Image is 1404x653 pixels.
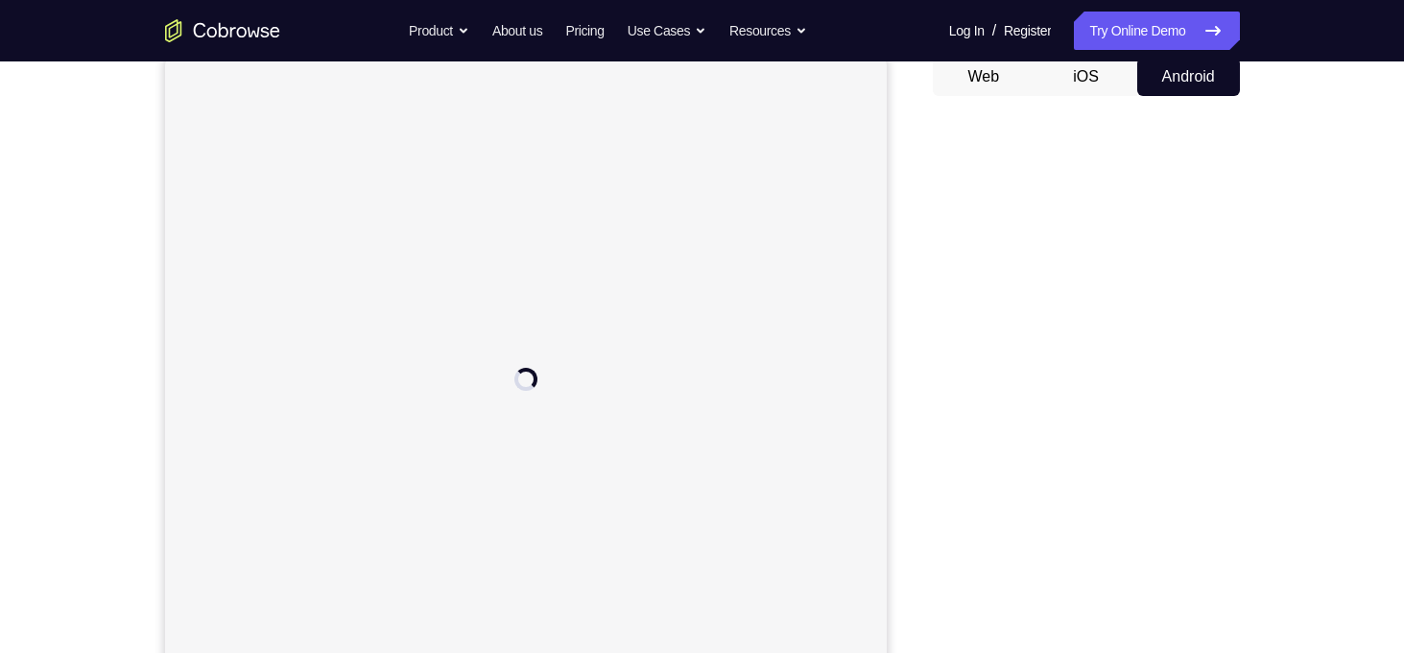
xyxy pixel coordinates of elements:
a: Register [1004,12,1051,50]
a: Pricing [565,12,604,50]
button: Resources [729,12,807,50]
button: Android [1137,58,1240,96]
a: Try Online Demo [1074,12,1239,50]
button: iOS [1035,58,1137,96]
a: Log In [949,12,985,50]
a: Go to the home page [165,19,280,42]
button: Product [409,12,469,50]
a: About us [492,12,542,50]
span: / [992,19,996,42]
button: Web [933,58,1035,96]
button: Use Cases [628,12,706,50]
